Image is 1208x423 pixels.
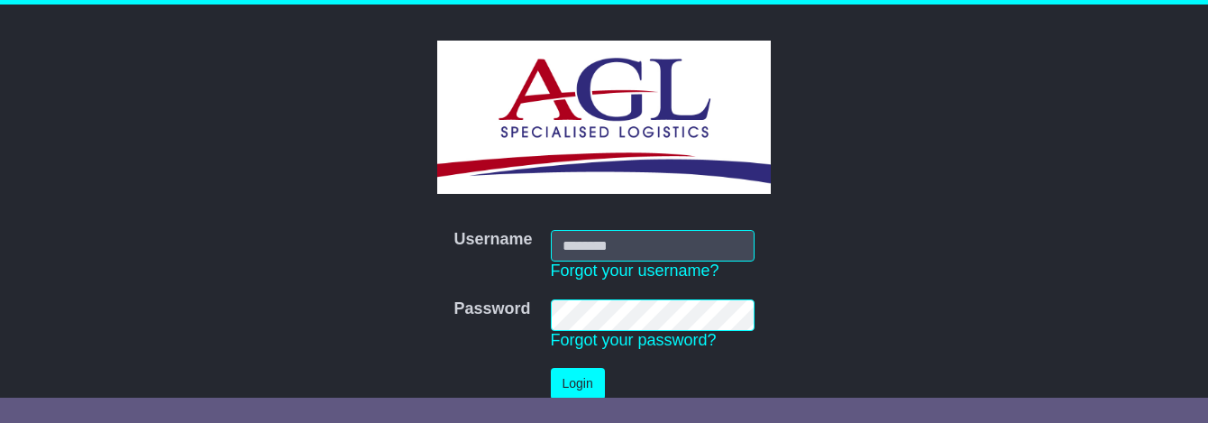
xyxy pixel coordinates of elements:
[453,230,532,250] label: Username
[551,368,605,400] button: Login
[551,331,717,349] a: Forgot your password?
[437,41,770,194] img: AGL SPECIALISED LOGISTICS
[453,299,530,319] label: Password
[551,262,719,280] a: Forgot your username?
